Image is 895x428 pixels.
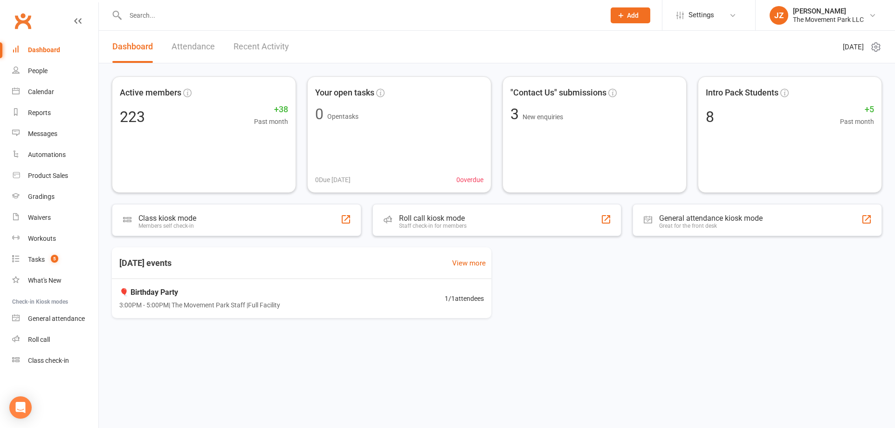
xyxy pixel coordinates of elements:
div: Staff check-in for members [399,223,467,229]
h3: [DATE] events [112,255,179,272]
div: Roll call kiosk mode [399,214,467,223]
a: Messages [12,123,98,144]
span: 0 overdue [456,175,483,185]
span: Your open tasks [315,86,374,100]
div: [PERSON_NAME] [793,7,864,15]
span: 3 [510,105,523,123]
span: +38 [254,103,288,116]
div: Automations [28,151,66,158]
a: Clubworx [11,9,34,33]
span: Past month [840,116,874,127]
span: [DATE] [843,41,864,53]
a: Waivers [12,207,98,228]
div: JZ [770,6,788,25]
div: Messages [28,130,57,137]
div: 0 [315,107,324,122]
span: 5 [51,255,58,263]
div: Product Sales [28,172,68,179]
div: Dashboard [28,46,60,54]
span: 0 Due [DATE] [315,175,351,185]
span: +5 [840,103,874,116]
div: People [28,67,48,75]
a: What's New [12,270,98,291]
span: "Contact Us" submissions [510,86,606,100]
span: Intro Pack Students [706,86,778,100]
span: Open tasks [327,113,358,120]
div: Class kiosk mode [138,214,196,223]
a: Calendar [12,82,98,102]
div: The Movement Park LLC [793,15,864,24]
div: Workouts [28,235,56,242]
div: Members self check-in [138,223,196,229]
span: Past month [254,116,288,127]
div: 223 [120,109,145,124]
a: General attendance kiosk mode [12,308,98,329]
div: General attendance [28,315,85,322]
div: Class check-in [28,357,69,364]
a: Class kiosk mode [12,350,98,371]
div: Great for the front desk [659,223,763,229]
a: Gradings [12,186,98,207]
a: Attendance [172,31,215,63]
span: 🎈 Birthday Party [119,286,280,299]
div: Tasks [28,256,45,263]
a: Tasks 5 [12,249,98,270]
span: 3:00PM - 5:00PM | The Movement Park Staff | Full Facility [119,300,280,310]
span: Settings [688,5,714,26]
a: People [12,61,98,82]
a: Dashboard [112,31,153,63]
a: Dashboard [12,40,98,61]
span: Add [627,12,639,19]
div: Waivers [28,214,51,221]
div: Open Intercom Messenger [9,396,32,419]
div: What's New [28,277,62,284]
span: New enquiries [523,113,563,121]
a: Roll call [12,329,98,350]
a: View more [452,258,486,269]
div: Calendar [28,88,54,95]
div: Roll call [28,336,50,343]
span: Active members [120,86,181,100]
a: Product Sales [12,165,98,186]
div: Reports [28,109,51,116]
input: Search... [123,9,599,22]
div: Gradings [28,193,55,200]
a: Workouts [12,228,98,249]
span: 1 / 1 attendees [445,293,484,304]
div: 8 [706,109,714,124]
a: Reports [12,102,98,123]
a: Automations [12,144,98,165]
div: General attendance kiosk mode [659,214,763,223]
a: Recent Activity [234,31,289,63]
button: Add [611,7,650,23]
